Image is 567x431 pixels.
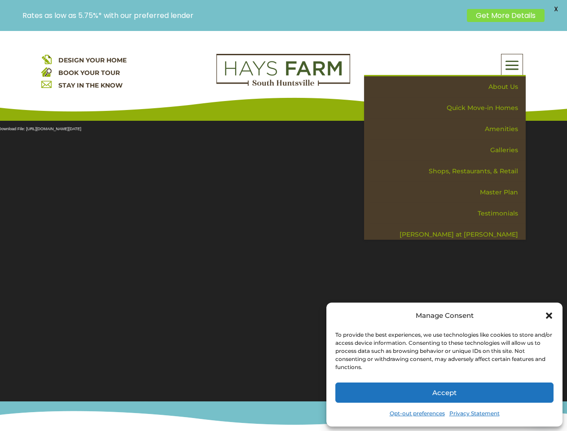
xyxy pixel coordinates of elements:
[58,56,127,64] a: DESIGN YOUR HOME
[335,331,553,371] div: To provide the best experiences, we use technologies like cookies to store and/or access device i...
[216,54,350,86] img: Logo
[390,407,445,420] a: Opt-out preferences
[370,140,526,161] a: Galleries
[449,407,500,420] a: Privacy Statement
[58,81,123,89] a: STAY IN THE KNOW
[41,54,52,64] img: design your home
[370,161,526,182] a: Shops, Restaurants, & Retail
[549,2,563,16] span: X
[370,224,526,257] a: [PERSON_NAME] at [PERSON_NAME][GEOGRAPHIC_DATA]
[370,76,526,97] a: About Us
[370,182,526,203] a: Master Plan
[370,203,526,224] a: Testimonials
[41,66,52,77] img: book your home tour
[58,69,120,77] a: BOOK YOUR TOUR
[370,119,526,140] a: Amenities
[335,383,554,403] button: Accept
[370,97,526,119] a: Quick Move-in Homes
[467,9,545,22] a: Get More Details
[22,11,462,20] p: Rates as low as 5.75%* with our preferred lender
[216,80,350,88] a: hays farm homes huntsville development
[545,311,554,320] div: Close dialog
[416,309,474,322] div: Manage Consent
